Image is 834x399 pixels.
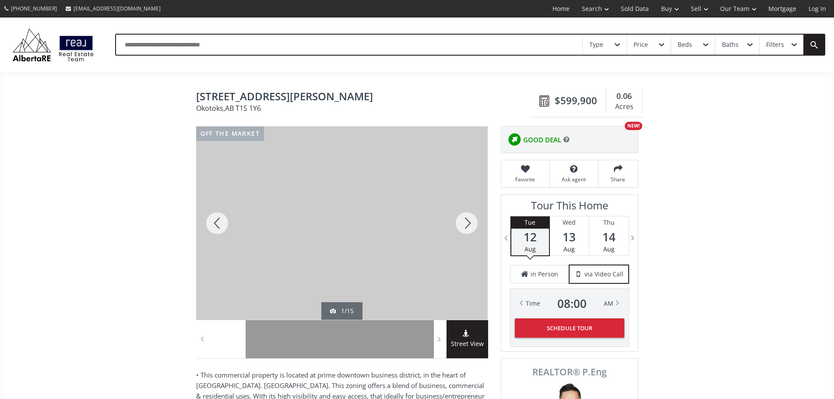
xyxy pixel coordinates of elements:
[557,297,587,310] span: 08 : 00
[196,105,535,112] span: Okotoks , AB T1S 1Y6
[589,42,603,48] div: Type
[11,5,57,12] span: [PHONE_NUMBER]
[625,122,642,130] div: NEW!
[524,245,536,253] span: Aug
[196,91,535,104] span: 18 Mcrae Street
[196,127,488,320] div: 18 Mcrae Street Okotoks, AB T1S 1Y6 - Photo 1 of 15
[550,216,589,229] div: Wed
[563,245,575,253] span: Aug
[554,176,594,183] span: Ask agent
[611,91,637,102] div: 0.06
[523,135,561,145] span: GOOD DEAL
[584,270,623,279] span: via Video Call
[722,42,739,48] div: Baths
[550,231,589,243] span: 13
[506,131,523,148] img: rating icon
[74,5,161,12] span: [EMAIL_ADDRESS][DOMAIN_NAME]
[510,199,629,216] h3: Tour This Home
[447,339,488,349] span: Street View
[526,297,613,310] div: Time AM
[330,307,354,315] div: 1/15
[589,231,629,243] span: 14
[511,367,628,377] span: REALTOR® P.Eng
[589,216,629,229] div: Thu
[531,270,558,279] span: in Person
[603,176,633,183] span: Share
[555,94,597,107] span: $599,900
[603,245,615,253] span: Aug
[61,0,165,17] a: [EMAIL_ADDRESS][DOMAIN_NAME]
[9,26,98,64] img: Logo
[511,216,549,229] div: Tue
[506,176,545,183] span: Favorite
[766,42,784,48] div: Filters
[515,318,624,338] button: Schedule Tour
[611,100,637,113] div: Acres
[196,127,264,141] div: off the market
[633,42,648,48] div: Price
[511,231,549,243] span: 12
[678,42,692,48] div: Beds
